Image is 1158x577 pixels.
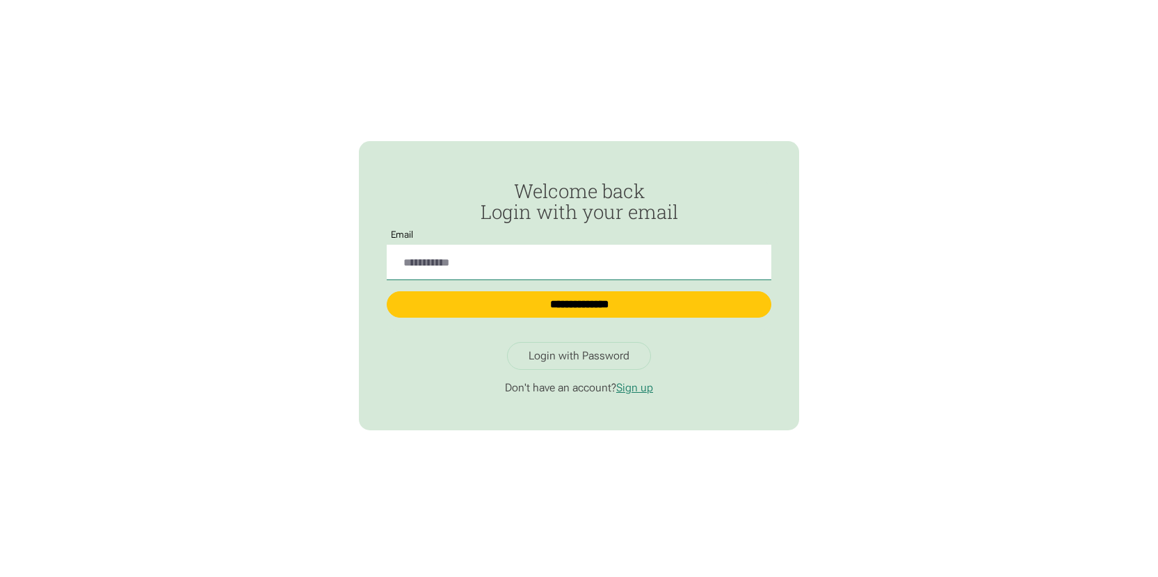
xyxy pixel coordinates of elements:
form: Passwordless Login [387,180,771,332]
h2: Welcome back Login with your email [387,180,771,222]
p: Don't have an account? [387,381,771,395]
a: Sign up [616,381,653,394]
div: Login with Password [529,349,629,363]
label: Email [387,230,418,241]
